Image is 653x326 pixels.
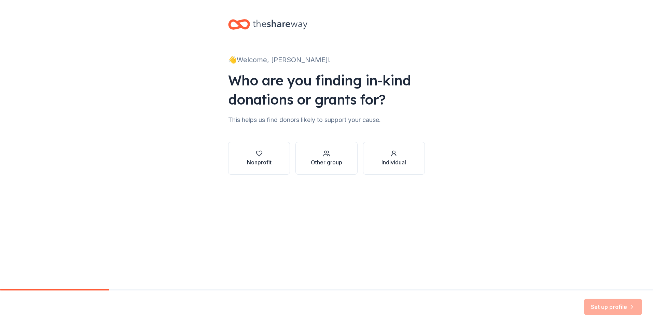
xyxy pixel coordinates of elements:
[381,158,406,166] div: Individual
[228,142,290,175] button: Nonprofit
[295,142,357,175] button: Other group
[228,114,425,125] div: This helps us find donors likely to support your cause.
[311,158,342,166] div: Other group
[247,158,272,166] div: Nonprofit
[228,71,425,109] div: Who are you finding in-kind donations or grants for?
[363,142,425,175] button: Individual
[228,54,425,65] div: 👋 Welcome, [PERSON_NAME]!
